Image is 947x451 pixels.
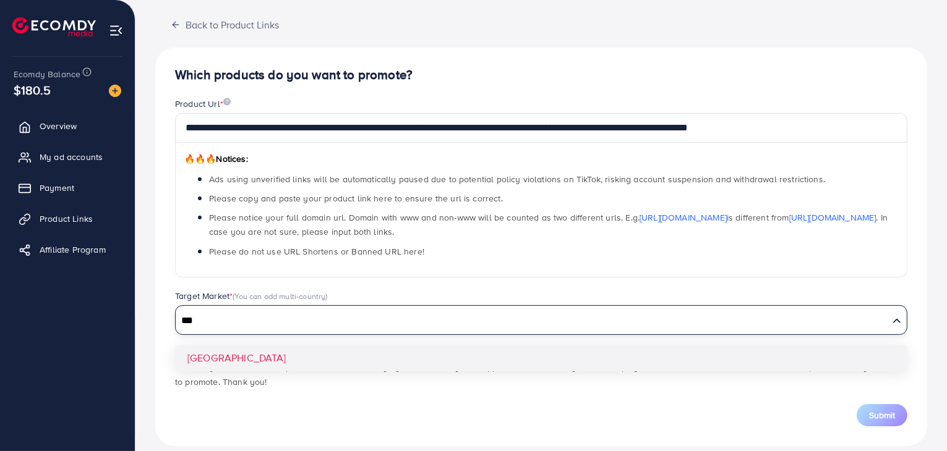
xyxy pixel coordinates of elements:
a: Affiliate Program [9,237,126,262]
span: Payment [40,182,74,194]
a: Payment [9,175,126,200]
span: Affiliate Program [40,243,106,256]
iframe: Chat [894,395,938,442]
img: menu [109,23,123,38]
span: Product Links [40,213,93,225]
span: Please notice your full domain url. Domain with www and non-www will be counted as two different ... [209,211,888,238]
span: Ads using unverified links will be automatically paused due to potential policy violations on Tik... [209,173,825,185]
span: Please do not use URL Shortens or Banned URL here! [209,245,424,258]
a: Product Links [9,206,126,231]
h4: Which products do you want to promote? [175,67,907,83]
img: image [109,85,121,97]
span: (You can add multi-country) [233,290,327,301]
span: 🔥🔥🔥 [184,153,216,165]
span: Notices: [184,153,248,165]
span: Ecomdy Balance [14,68,80,80]
span: My ad accounts [40,151,103,163]
label: Target Market [175,290,328,302]
p: *Note: If you use unverified product links, the Ecomdy system will notify the support team to rev... [175,360,907,389]
a: Overview [9,114,126,138]
img: logo [12,17,96,36]
li: [GEOGRAPHIC_DATA] [175,345,907,371]
input: Search for option [177,311,888,331]
a: My ad accounts [9,145,126,169]
span: Submit [869,409,895,421]
span: $180.5 [14,81,51,99]
span: Please copy and paste your product link here to ensure the url is correct. [209,192,503,204]
button: Back to Product Links [155,11,294,38]
img: image [223,98,231,106]
div: Search for option [175,305,907,335]
button: Submit [857,404,907,426]
label: Product Url [175,98,231,110]
span: Overview [40,120,77,132]
a: [URL][DOMAIN_NAME] [640,211,727,224]
a: [URL][DOMAIN_NAME] [789,211,876,224]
